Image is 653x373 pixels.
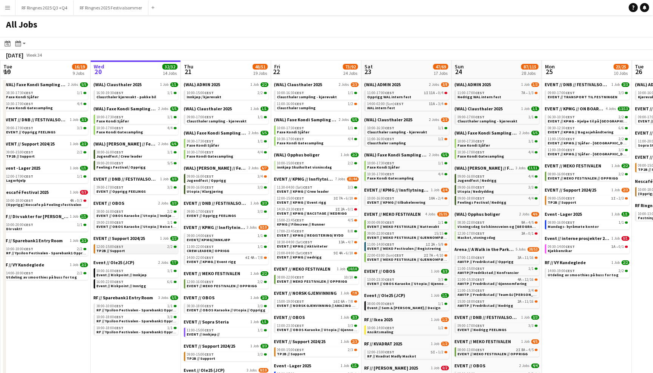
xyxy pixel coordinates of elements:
[295,90,304,95] span: CEST
[251,107,259,111] span: 1 Job
[168,91,173,95] span: 1/1
[187,154,234,159] span: Faxe Kondi Gatesampling
[187,139,214,143] span: 08:30-17:30
[458,143,490,148] span: Faxe Kondi Sjåfør
[258,139,263,143] span: 1/1
[548,137,575,141] span: 11:00-15:00
[367,137,395,141] span: 11:00-16:00
[277,161,357,169] a: 10:00-15:00CEST2/2innkjøp Skuiholtet visninsdag
[184,106,232,111] span: (WAL) Clausthaler 2025
[619,115,624,119] span: 2/2
[184,82,269,87] a: (WAL) ADMIN 20251 Job2/2
[184,130,269,136] a: (WAL) Faxe Kondi Sampling 20252 Jobs5/5
[277,126,304,130] span: 10:00-17:30
[258,91,263,95] span: 2/2
[548,136,628,145] a: 11:00-15:00CEST2/2EVENT // KPMG // Sjåfør - [GEOGRAPHIC_DATA]
[6,126,34,130] span: 09:00-17:00
[15,0,74,15] button: RF Ringnes 2025 Q3 +Q4
[3,82,67,87] span: (WAL) Faxe Kondi Sampling 2025
[170,82,178,87] span: 1/1
[622,82,630,87] span: 3/3
[395,101,404,106] span: CEST
[458,91,538,95] div: •
[24,90,34,95] span: CEST
[458,94,502,99] span: Nedrigg WAL intern fest
[94,106,178,141] div: (WAL) Faxe Kondi Sampling 20252 Jobs5/510:00-17:30CEST1/1Faxe Kondi Sjåfør10:30-17:00CEST4/4Faxe ...
[6,150,34,154] span: 09:00-15:00
[522,82,530,87] span: 1 Job
[367,90,448,99] a: 11:00-17:00CEST1I11A•0/4Opprigg WAL intern fest
[545,106,630,111] a: EVENT // KPMG // ON BOARDING4 Jobs13/13
[274,82,323,87] span: (WAL) Clausthaler 2025
[3,117,88,122] a: EVENT // DNB // FESTIVALSOMMER 20251 Job3/3
[3,82,88,117] div: (WAL) Faxe Kondi Sampling 20252 Jobs5/508:30-17:30CEST1/1Faxe Kondi Sjåfør10:30-17:00CEST4/4Faxe ...
[364,152,449,158] a: (WAL) Faxe Kondi Sampling 20252 Jobs5/5
[566,147,575,152] span: CEST
[385,172,395,176] span: CEST
[74,0,148,15] button: RF Ringnes 2025 Festivalsommer
[522,91,526,95] span: 7A
[367,165,400,170] span: Faxe Kondi Sjåfør
[6,94,39,99] span: Faxe Kondi Sjåfør
[528,166,539,170] span: 11/11
[277,161,304,165] span: 10:00-15:00
[612,164,620,168] span: 1 Job
[385,136,395,141] span: CEST
[545,163,602,169] span: EVENT // MEKO FESTIVALEN
[277,94,337,99] span: Clausthaler sampling - kjørevakt
[548,152,631,156] span: EVENT // KPMG // Sjåfør - Gøteborg
[6,130,56,135] span: EVENT // Opprigg FEELINGS
[548,90,628,99] a: 09:00-17:00CEST3/3EVENT // TRANSPORT TIL FESTNINGEN
[548,125,628,134] a: 08:30-12:30CEST6/6EVENT // KPMG // Bagasjehåndtering
[548,115,575,119] span: 06:30-10:30
[3,165,41,171] span: Event - Lager 2025
[475,115,485,119] span: CEST
[114,115,124,119] span: CEST
[438,161,444,165] span: 1/1
[364,82,449,87] a: (WAL) ADMIN 20252 Jobs3/8
[295,125,304,130] span: CEST
[94,141,157,147] span: (WAL) Hansa Borg // Festivalsommer
[458,115,485,119] span: 09:00-17:00
[458,154,505,159] span: Faxe Kondi Gatesampling
[274,82,359,87] a: (WAL) Clausthaler 20252 Jobs2/3
[438,91,444,95] span: 0/4
[455,106,503,111] span: (WAL) Clausthaler 2025
[261,131,269,135] span: 5/5
[24,101,34,106] span: CEST
[367,125,448,134] a: 10:00-16:30CEST1/1Clausthaler sampling - kjørevakt
[364,117,449,122] a: (WAL) Clausthaler 20252 Jobs2/3
[367,136,448,145] a: 11:00-16:00CEST1/2Clausthaler sampling
[277,130,310,135] span: Faxe Kondi Sjåfør
[94,141,178,176] div: (WAL) [PERSON_NAME] // Festivalsommer2 Jobs6/608:00-16:00CEST1/1Jugendfest / Crew leader09:00-20:...
[77,102,83,106] span: 4/4
[566,125,575,130] span: CEST
[455,165,539,171] a: (WAL) [PERSON_NAME] // Festivalsommer3 Jobs11/11
[348,126,354,130] span: 1/1
[159,107,169,111] span: 2 Jobs
[619,91,624,95] span: 3/3
[545,106,630,163] div: EVENT // KPMG // ON BOARDING4 Jobs13/1306:30-10:30CEST2/2EVENT // KPMG - Hjelpe til på [GEOGRAPHI...
[385,161,395,166] span: CEST
[97,165,146,170] span: Feelings Festival / Opprigg
[94,141,178,147] a: (WAL) [PERSON_NAME] // Festivalsommer2 Jobs6/6
[94,82,178,106] div: (WAL) Clausthaler 20251 Job1/116:30-19:30CEST1/1Clausthaler kjørevakt - pakke bil
[475,90,485,95] span: CEST
[295,161,304,166] span: CEST
[6,105,53,110] span: Faxe Kondi Gatesampling
[429,82,440,87] span: 2 Jobs
[367,141,406,145] span: Clausthaler sampling
[545,82,610,87] span: EVENT // DNB // FESTIVALSOMMER 2025
[97,115,177,123] a: 10:00-17:30CEST1/1Faxe Kondi Sjåfør
[548,119,638,124] span: EVENT // KPMG - Hjelpe til på Gardemoen
[187,139,267,147] a: 08:30-17:30CEST1/1Faxe Kondi Sjåfør
[367,101,448,110] a: 14:00-02:00 (Sun)CEST11A•3/4WAL intern fest
[458,115,538,123] a: 09:00-17:00CEST1/1Clausthaler sampling - kjørevakt
[367,94,412,99] span: Opprigg WAL intern fest
[94,106,157,111] span: (WAL) Faxe Kondi Sampling 2025
[277,102,304,106] span: 11:00-16:00
[3,141,55,147] span: EVENT // Support 2024/25
[385,90,395,95] span: CEST
[429,91,435,95] span: 11A
[184,165,269,171] a: (WAL) [PERSON_NAME] // Festivalsommer2 Jobs6/7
